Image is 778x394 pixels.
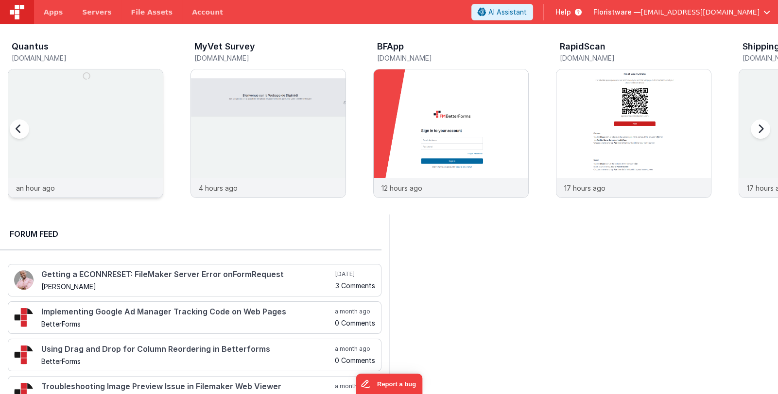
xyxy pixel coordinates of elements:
[8,339,381,371] a: Using Drag and Drop for Column Reordering in Betterforms BetterForms a month ago 0 Comments
[12,54,163,62] h5: [DOMAIN_NAME]
[335,357,375,364] h5: 0 Comments
[356,374,422,394] iframe: Marker.io feedback button
[335,270,375,278] h5: [DATE]
[82,7,111,17] span: Servers
[335,319,375,327] h5: 0 Comments
[560,42,605,51] h3: RapidScan
[14,270,34,290] img: 411_2.png
[41,345,333,354] h4: Using Drag and Drop for Column Reordering in Betterforms
[564,183,605,193] p: 17 hours ago
[377,54,529,62] h5: [DOMAIN_NAME]
[194,54,346,62] h5: [DOMAIN_NAME]
[12,42,49,51] h3: Quantus
[335,308,375,315] h5: a month ago
[335,282,375,289] h5: 3 Comments
[14,308,34,327] img: 295_2.png
[335,382,375,390] h5: a month ago
[41,358,333,365] h5: BetterForms
[199,183,238,193] p: 4 hours ago
[14,345,34,364] img: 295_2.png
[44,7,63,17] span: Apps
[41,283,333,290] h5: [PERSON_NAME]
[555,7,571,17] span: Help
[593,7,770,17] button: Floristware — [EMAIL_ADDRESS][DOMAIN_NAME]
[194,42,255,51] h3: MyVet Survey
[10,228,372,240] h2: Forum Feed
[41,308,333,316] h4: Implementing Google Ad Manager Tracking Code on Web Pages
[377,42,404,51] h3: BFApp
[471,4,533,20] button: AI Assistant
[8,264,381,296] a: Getting a ECONNRESET: FileMaker Server Error onFormRequest [PERSON_NAME] [DATE] 3 Comments
[8,301,381,334] a: Implementing Google Ad Manager Tracking Code on Web Pages BetterForms a month ago 0 Comments
[381,183,422,193] p: 12 hours ago
[41,382,333,391] h4: Troubleshooting Image Preview Issue in Filemaker Web Viewer
[41,270,333,279] h4: Getting a ECONNRESET: FileMaker Server Error onFormRequest
[560,54,711,62] h5: [DOMAIN_NAME]
[335,345,375,353] h5: a month ago
[131,7,173,17] span: File Assets
[593,7,640,17] span: Floristware —
[488,7,527,17] span: AI Assistant
[640,7,760,17] span: [EMAIL_ADDRESS][DOMAIN_NAME]
[41,320,333,328] h5: BetterForms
